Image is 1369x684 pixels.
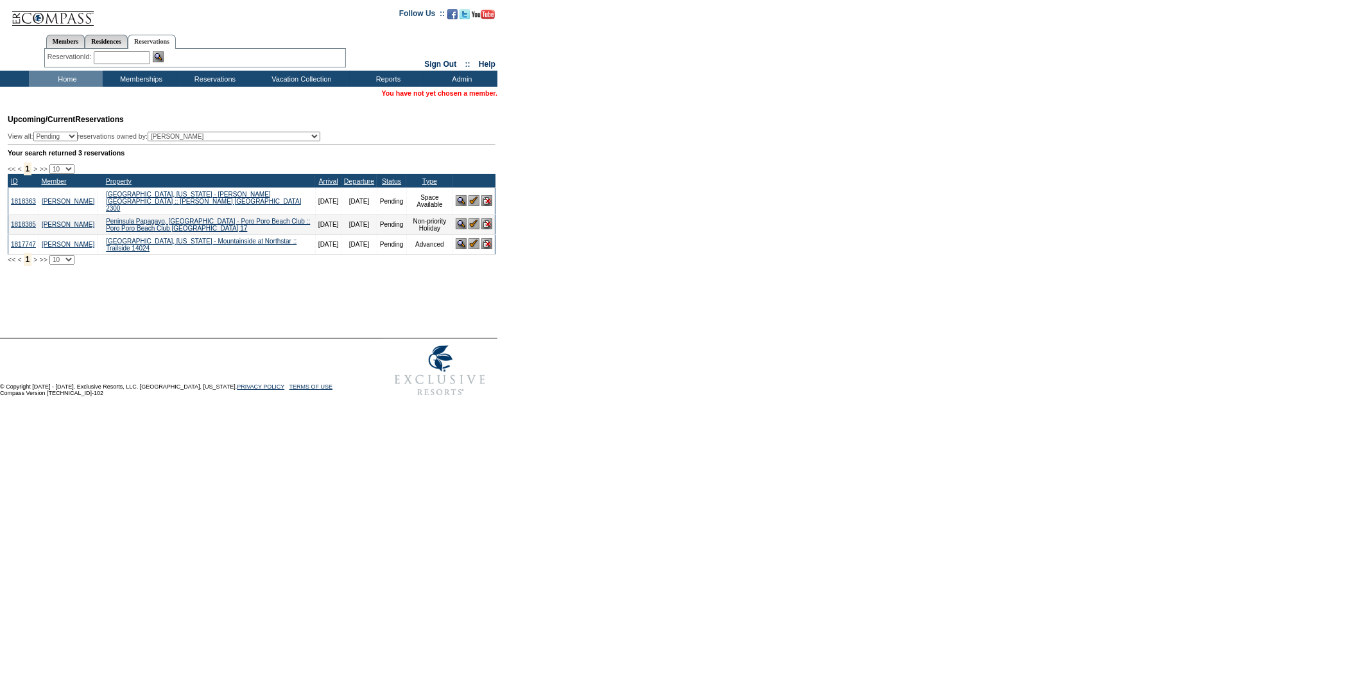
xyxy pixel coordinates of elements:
[377,188,406,215] td: Pending
[17,165,21,173] span: <
[177,71,250,87] td: Reservations
[422,177,437,185] a: Type
[315,215,341,234] td: [DATE]
[469,238,479,249] img: Confirm Reservation
[106,238,297,252] a: [GEOGRAPHIC_DATA], [US_STATE] - Mountainside at Northstar :: Trailside 14024
[128,35,176,49] a: Reservations
[47,51,94,62] div: ReservationId:
[39,256,47,263] span: >>
[472,10,495,19] img: Subscribe to our YouTube Channel
[315,234,341,254] td: [DATE]
[315,188,341,215] td: [DATE]
[377,215,406,234] td: Pending
[341,188,377,215] td: [DATE]
[11,177,18,185] a: ID
[481,195,492,206] img: Cancel Reservation
[46,35,85,48] a: Members
[460,13,470,21] a: Follow us on Twitter
[406,234,453,254] td: Advanced
[344,177,374,185] a: Departure
[383,338,497,403] img: Exclusive Resorts
[11,241,36,248] a: 1817747
[8,149,495,157] div: Your search returned 3 reservations
[153,51,164,62] img: Reservation Search
[447,9,458,19] img: Become our fan on Facebook
[39,165,47,173] span: >>
[41,177,66,185] a: Member
[456,195,467,206] img: View Reservation
[8,132,326,141] div: View all: reservations owned by:
[456,238,467,249] img: View Reservation
[17,256,21,263] span: <
[106,177,132,185] a: Property
[250,71,350,87] td: Vacation Collection
[350,71,424,87] td: Reports
[447,13,458,21] a: Become our fan on Facebook
[8,256,15,263] span: <<
[33,165,37,173] span: >
[11,221,36,228] a: 1818385
[103,71,177,87] td: Memberships
[460,9,470,19] img: Follow us on Twitter
[42,241,94,248] a: [PERSON_NAME]
[424,60,456,69] a: Sign Out
[8,115,75,124] span: Upcoming/Current
[8,115,124,124] span: Reservations
[341,234,377,254] td: [DATE]
[319,177,338,185] a: Arrival
[11,198,36,205] a: 1818363
[237,383,284,390] a: PRIVACY POLICY
[85,35,128,48] a: Residences
[406,215,453,234] td: Non-priority Holiday
[424,71,497,87] td: Admin
[481,238,492,249] img: Cancel Reservation
[456,218,467,229] img: View Reservation
[24,253,32,266] span: 1
[106,191,301,212] a: [GEOGRAPHIC_DATA], [US_STATE] - [PERSON_NAME][GEOGRAPHIC_DATA] :: [PERSON_NAME] [GEOGRAPHIC_DATA]...
[341,215,377,234] td: [DATE]
[42,198,94,205] a: [PERSON_NAME]
[33,256,37,263] span: >
[382,177,401,185] a: Status
[399,8,445,23] td: Follow Us ::
[377,234,406,254] td: Pending
[465,60,470,69] span: ::
[406,188,453,215] td: Space Available
[469,195,479,206] img: Confirm Reservation
[481,218,492,229] img: Cancel Reservation
[8,165,15,173] span: <<
[382,89,497,97] span: You have not yet chosen a member.
[42,221,94,228] a: [PERSON_NAME]
[24,162,32,175] span: 1
[289,383,333,390] a: TERMS OF USE
[479,60,495,69] a: Help
[29,71,103,87] td: Home
[469,218,479,229] img: Confirm Reservation
[472,13,495,21] a: Subscribe to our YouTube Channel
[106,218,310,232] a: Peninsula Papagayo, [GEOGRAPHIC_DATA] - Poro Poro Beach Club :: Poro Poro Beach Club [GEOGRAPHIC_...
